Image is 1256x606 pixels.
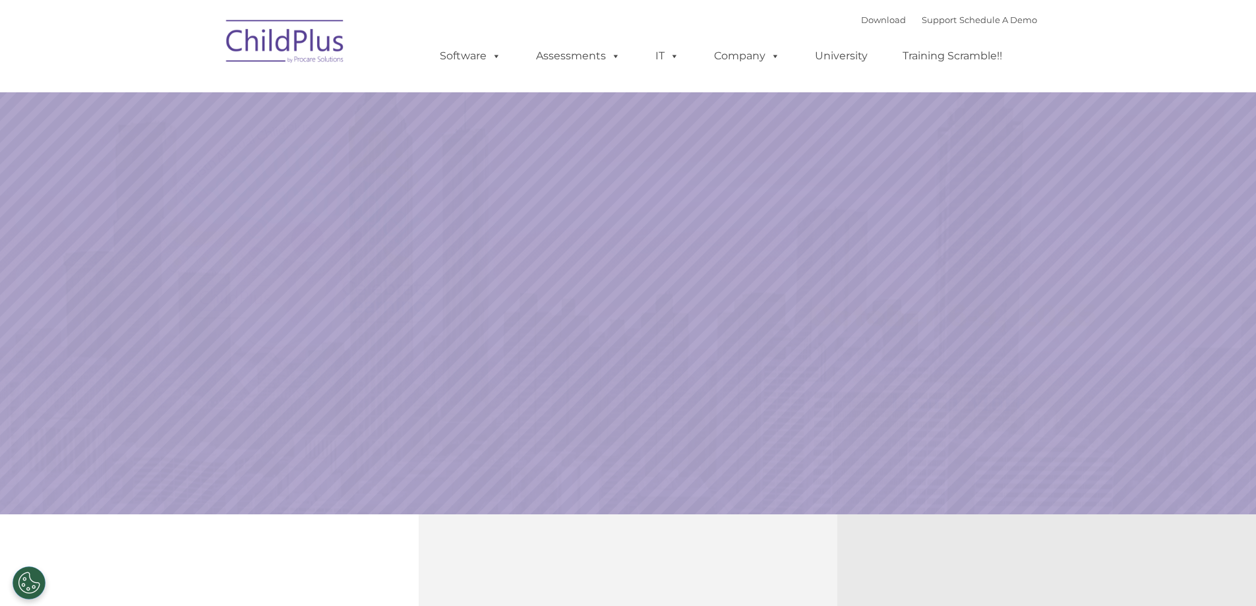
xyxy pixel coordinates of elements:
a: Download [861,15,906,25]
font: | [861,15,1037,25]
a: Company [701,43,793,69]
a: Assessments [523,43,634,69]
button: Cookies Settings [13,566,45,599]
a: IT [642,43,692,69]
a: Support [922,15,957,25]
a: Training Scramble!! [889,43,1015,69]
a: Software [427,43,514,69]
a: Learn More [854,375,1063,430]
a: Schedule A Demo [959,15,1037,25]
img: ChildPlus by Procare Solutions [220,11,351,76]
a: University [802,43,881,69]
